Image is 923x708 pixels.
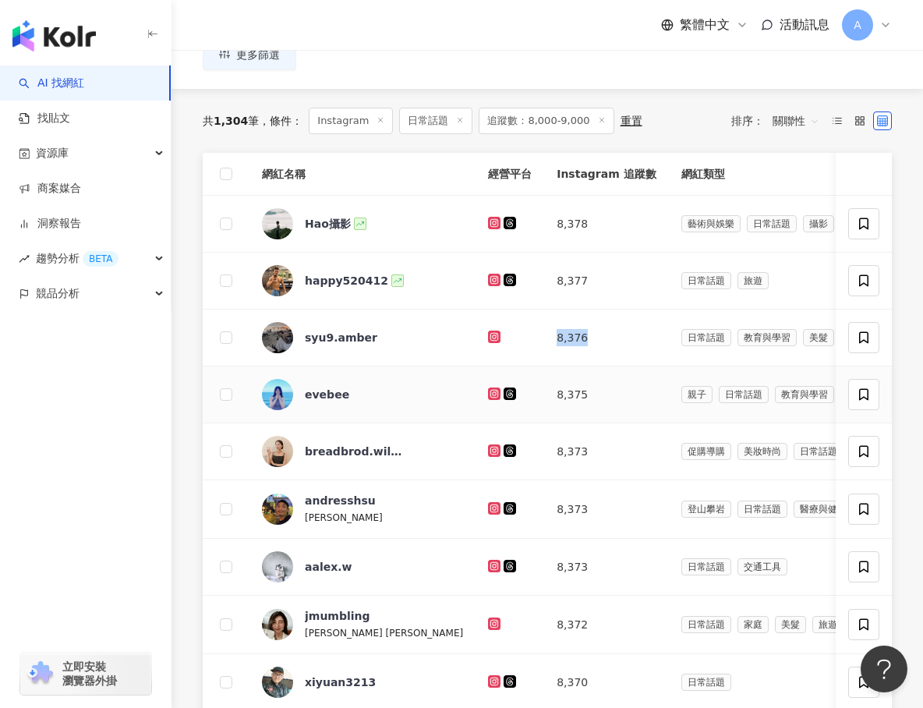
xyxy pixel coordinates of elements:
[305,512,383,523] span: [PERSON_NAME]
[747,215,797,232] span: 日常話題
[305,330,377,345] div: syu9.amber
[262,667,293,698] img: KOL Avatar
[262,608,463,641] a: KOL Avatarjmumbling[PERSON_NAME] [PERSON_NAME]
[203,115,259,127] div: 共 筆
[544,196,668,253] td: 8,378
[794,501,853,518] span: 醫療與健康
[399,108,472,134] span: 日常話題
[812,616,843,633] span: 旅遊
[262,609,293,640] img: KOL Avatar
[262,322,293,353] img: KOL Avatar
[544,366,668,423] td: 8,375
[19,181,81,196] a: 商案媒合
[681,616,731,633] span: 日常話題
[249,153,476,196] th: 網紅名稱
[803,329,834,346] span: 美髮
[262,322,463,353] a: KOL Avatarsyu9.amber
[305,387,349,402] div: evebee
[305,608,370,624] div: jmumbling
[681,558,731,575] span: 日常話題
[305,273,388,289] div: happy520412
[861,646,907,692] iframe: Help Scout Beacon - Open
[262,265,293,296] img: KOL Avatar
[794,443,843,460] span: 日常話題
[544,596,668,654] td: 8,372
[36,276,80,311] span: 競品分析
[681,215,741,232] span: 藝術與娛樂
[305,674,376,690] div: xiyuan3213
[681,674,731,691] span: 日常話題
[62,660,117,688] span: 立即安裝 瀏覽器外掛
[309,108,393,134] span: Instagram
[20,653,151,695] a: chrome extension立即安裝 瀏覽器外掛
[621,115,642,127] div: 重置
[737,443,787,460] span: 美妝時尚
[259,115,302,127] span: 條件 ：
[262,436,293,467] img: KOL Avatar
[12,20,96,51] img: logo
[19,111,70,126] a: 找貼文
[476,153,544,196] th: 經營平台
[262,265,463,296] a: KOL Avatarhappy520412
[680,16,730,34] span: 繁體中文
[775,616,806,633] span: 美髮
[262,551,463,582] a: KOL Avataraalex.w
[236,48,280,61] span: 更多篩選
[262,551,293,582] img: KOL Avatar
[681,501,731,518] span: 登山攀岩
[773,108,819,133] span: 關聯性
[780,17,829,32] span: 活動訊息
[681,386,713,403] span: 親子
[262,208,293,239] img: KOL Avatar
[305,444,406,459] div: breadbrod.wilder
[262,379,293,410] img: KOL Avatar
[36,241,118,276] span: 趨勢分析
[544,480,668,539] td: 8,373
[262,493,463,526] a: KOL Avatarandresshsu[PERSON_NAME]
[544,153,668,196] th: Instagram 追蹤數
[305,216,351,232] div: Hao攝影
[19,76,84,91] a: searchAI 找網紅
[25,661,55,686] img: chrome extension
[737,329,797,346] span: 教育與學習
[737,501,787,518] span: 日常話題
[262,208,463,239] a: KOL AvatarHao攝影
[544,423,668,480] td: 8,373
[305,628,463,639] span: [PERSON_NAME] [PERSON_NAME]
[262,436,463,467] a: KOL Avatarbreadbrod.wilder
[681,329,731,346] span: 日常話題
[544,310,668,366] td: 8,376
[262,667,463,698] a: KOL Avatarxiyuan3213
[203,39,296,70] button: 更多篩選
[19,253,30,264] span: rise
[479,108,614,134] span: 追蹤數：8,000-9,000
[775,386,834,403] span: 教育與學習
[854,16,861,34] span: A
[731,108,828,133] div: 排序：
[737,558,787,575] span: 交通工具
[737,272,769,289] span: 旅遊
[19,216,81,232] a: 洞察報告
[262,379,463,410] a: KOL Avatarevebee
[719,386,769,403] span: 日常話題
[803,215,834,232] span: 攝影
[83,251,118,267] div: BETA
[681,272,731,289] span: 日常話題
[544,253,668,310] td: 8,377
[262,494,293,525] img: KOL Avatar
[305,559,352,575] div: aalex.w
[214,115,248,127] span: 1,304
[544,539,668,596] td: 8,373
[305,493,376,508] div: andresshsu
[36,136,69,171] span: 資源庫
[737,616,769,633] span: 家庭
[681,443,731,460] span: 促購導購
